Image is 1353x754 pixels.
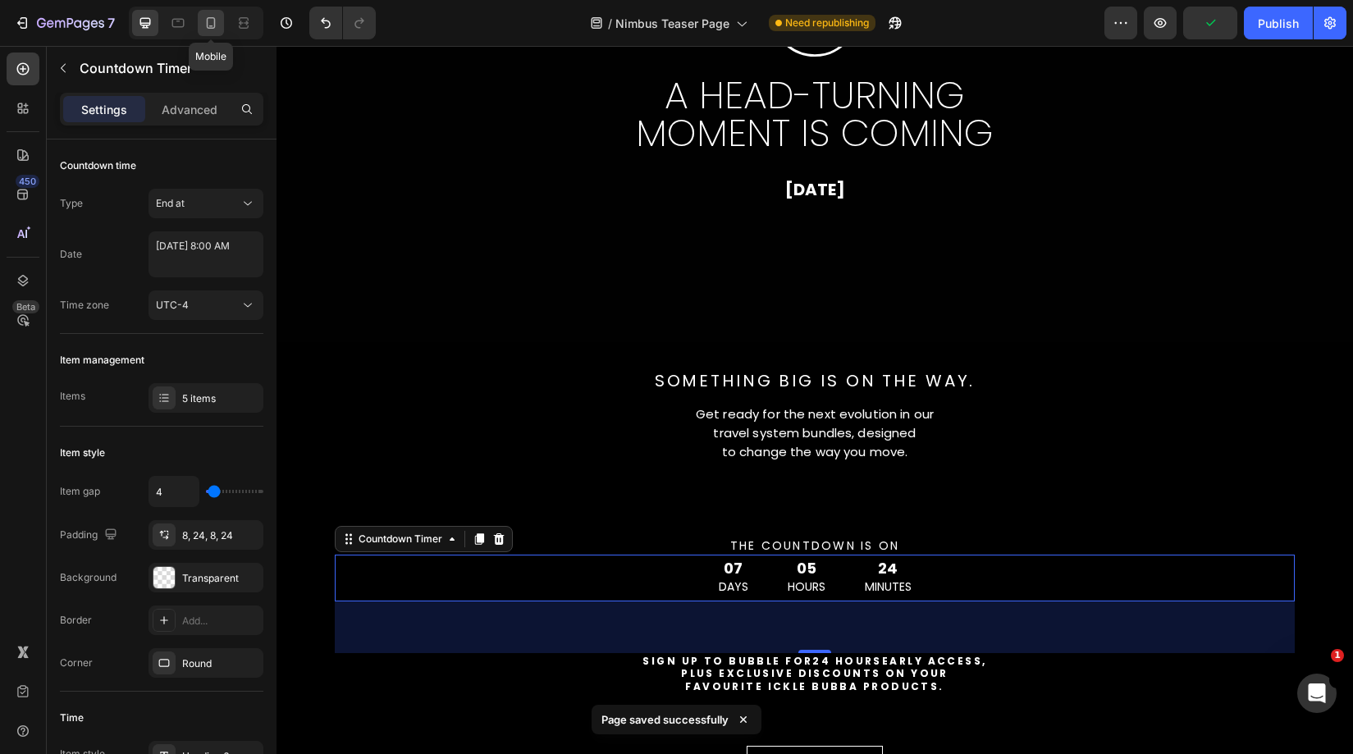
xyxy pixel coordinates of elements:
[60,492,1017,507] p: THE COUNTDOWN IS ON
[79,486,169,500] div: Countdown Timer
[511,533,549,548] p: HOURS
[1244,7,1313,39] button: Publish
[470,700,606,738] a: SIGN UP NOW
[182,656,259,671] div: Round
[182,571,259,586] div: Transparent
[81,101,127,118] p: Settings
[309,7,376,39] div: Undo/Redo
[60,247,82,262] div: Date
[588,515,635,530] div: 24
[306,133,770,154] p: [DATE]
[60,613,92,628] div: Border
[1297,674,1337,713] iframe: Intercom live chat
[60,196,83,211] div: Type
[7,7,122,39] button: 7
[60,298,109,313] div: Time zone
[601,711,729,728] p: Page saved successfully
[60,711,84,725] div: Time
[149,477,199,506] input: Auto
[149,290,263,320] button: UTC-4
[785,16,869,30] span: Need republishing
[1331,649,1344,662] span: 1
[85,378,992,397] p: travel system bundles, designed
[608,15,612,32] span: /
[182,614,259,628] div: Add...
[60,524,121,546] div: Padding
[60,570,117,585] div: Background
[366,608,710,622] span: Sign up to Bubble for early access,
[182,391,259,406] div: 5 items
[511,515,549,530] div: 05
[80,58,257,78] p: Countdown Timer
[60,389,85,404] div: Items
[149,189,263,218] button: End at
[405,620,672,634] span: plus exclusive discounts on your
[60,158,136,173] div: Countdown time
[60,446,105,460] div: Item style
[442,533,472,548] p: DAYS
[182,528,259,543] div: 8, 24, 8, 24
[60,656,93,670] div: Corner
[277,46,1353,754] iframe: Design area
[85,324,992,345] p: Something big is on the way.
[60,353,144,368] div: Item management
[85,359,992,378] p: Get ready for the next evolution in our
[60,484,100,499] div: Item gap
[156,197,185,209] span: End at
[107,13,115,33] p: 7
[156,299,189,311] span: UTC-4
[536,608,605,622] strong: 24 hours
[85,397,992,416] p: to change the way you move.
[1258,15,1299,32] div: Publish
[409,633,667,647] span: favourite Ickle Bubba products.
[162,101,217,118] p: Advanced
[615,15,729,32] span: Nimbus Teaser Page
[12,300,39,313] div: Beta
[442,515,472,530] div: 07
[16,175,39,188] div: 450
[588,533,635,548] p: MINUTES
